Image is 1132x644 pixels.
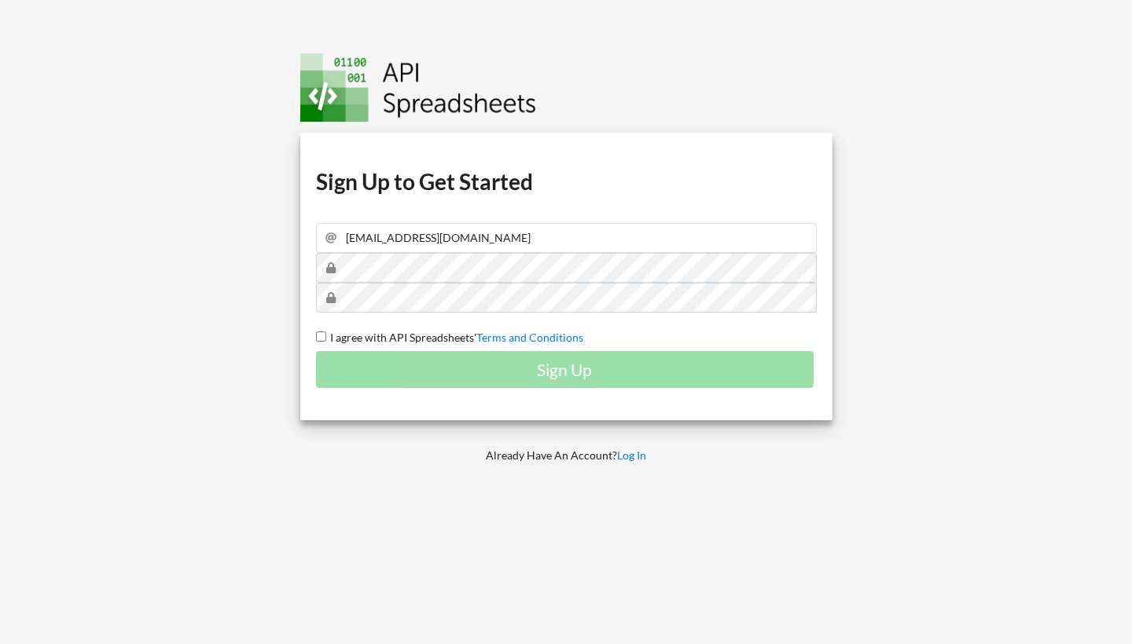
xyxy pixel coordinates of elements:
[289,448,843,463] p: Already Have An Account?
[326,331,476,344] span: I agree with API Spreadsheets'
[316,167,817,196] h1: Sign Up to Get Started
[617,448,646,462] a: Log In
[316,223,817,253] input: Email
[476,331,583,344] a: Terms and Conditions
[300,53,536,122] img: Logo.png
